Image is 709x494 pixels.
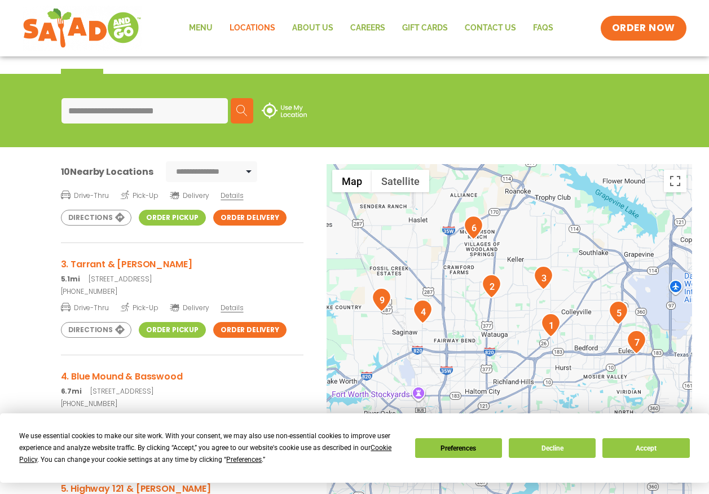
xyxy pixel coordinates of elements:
strong: 6.7mi [61,386,82,396]
button: Toggle fullscreen view [664,170,686,192]
button: Preferences [415,438,502,458]
h3: 3. Tarrant & [PERSON_NAME] [61,257,303,271]
nav: Menu [180,15,562,41]
div: 1 [541,313,561,337]
div: 7 [627,330,646,354]
button: Show satellite imagery [372,170,429,192]
a: Drive-Thru Pick-Up Delivery Details [61,411,303,425]
span: Drive-Thru [61,302,109,313]
strong: 5.1mi [61,274,80,284]
div: 2 [482,274,501,298]
a: Menu [180,15,221,41]
img: search.svg [236,105,248,116]
a: Drive-Thru Pick-Up Delivery Details [61,299,303,313]
img: new-SAG-logo-768×292 [23,6,142,51]
a: 4. Blue Mound & Basswood 6.7mi[STREET_ADDRESS] [61,369,303,396]
span: Pick-Up [121,302,158,313]
span: Details [221,303,243,312]
button: Accept [602,438,689,458]
a: Order Pickup [139,322,206,338]
span: Preferences [226,456,262,464]
a: Drive-Thru Pick-Up Delivery Details [61,187,303,201]
a: FAQs [525,15,562,41]
a: Order Pickup [139,210,206,226]
a: [PHONE_NUMBER] [61,286,303,297]
div: 5 [609,301,628,325]
button: Decline [509,438,596,458]
div: 3 [534,266,553,290]
a: Order Delivery [213,322,287,338]
span: ORDER NOW [612,21,675,35]
div: 6 [464,215,483,240]
button: Show street map [332,170,372,192]
a: About Us [284,15,342,41]
h3: 4. Blue Mound & Basswood [61,369,303,383]
a: Directions [61,210,131,226]
a: 3. Tarrant & [PERSON_NAME] 5.1mi[STREET_ADDRESS] [61,257,303,284]
p: [STREET_ADDRESS] [61,386,303,396]
div: 4 [413,299,433,324]
a: ORDER NOW [601,16,686,41]
span: Details [221,191,243,200]
a: [PHONE_NUMBER] [61,399,303,409]
div: We use essential cookies to make our site work. With your consent, we may also use non-essential ... [19,430,401,466]
a: GIFT CARDS [394,15,456,41]
div: 9 [372,288,391,312]
div: Nearby Locations [61,165,153,179]
span: Drive-Thru [61,189,109,201]
a: Careers [342,15,394,41]
p: [STREET_ADDRESS] [61,274,303,284]
span: Pick-Up [121,189,158,201]
img: use-location.svg [262,103,307,118]
a: Directions [61,322,131,338]
span: Delivery [170,303,209,313]
a: Contact Us [456,15,525,41]
a: Locations [221,15,284,41]
a: Order Delivery [213,210,287,226]
span: 10 [61,165,71,178]
span: Delivery [170,191,209,201]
